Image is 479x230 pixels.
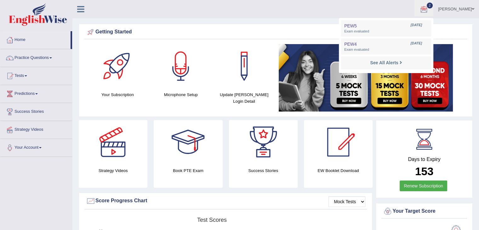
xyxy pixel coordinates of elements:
[0,103,72,119] a: Success Stories
[0,121,72,137] a: Strategy Videos
[427,3,433,9] span: 2
[368,59,403,66] a: See All Alerts
[79,167,147,174] h4: Strategy Videos
[411,41,422,46] span: [DATE]
[229,167,298,174] h4: Success Stories
[370,60,398,65] strong: See All Alerts
[383,207,465,216] div: Your Target Score
[344,42,357,47] span: PEW4
[152,91,209,98] h4: Microphone Setup
[344,47,428,52] span: Exam evaluated
[86,27,465,37] div: Getting Started
[197,217,227,223] tspan: Test scores
[0,139,72,155] a: Your Account
[343,22,430,35] a: PEW5 [DATE] Exam evaluated
[154,167,222,174] h4: Book PTE Exam
[216,91,273,105] h4: Update [PERSON_NAME] Login Detail
[0,31,71,47] a: Home
[400,181,447,191] a: Renew Subscription
[344,23,357,28] span: PEW5
[411,23,422,28] span: [DATE]
[344,29,428,34] span: Exam evaluated
[0,49,72,65] a: Practice Questions
[415,165,433,177] b: 153
[89,91,146,98] h4: Your Subscription
[304,167,373,174] h4: EW Booklet Download
[0,67,72,83] a: Tests
[383,157,465,162] h4: Days to Expiry
[279,44,453,112] img: small5.jpg
[0,85,72,101] a: Predictions
[86,196,365,206] div: Score Progress Chart
[343,40,430,53] a: PEW4 [DATE] Exam evaluated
